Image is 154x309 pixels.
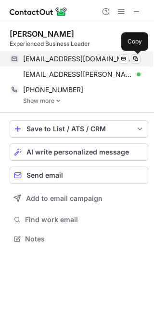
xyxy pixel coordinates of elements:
button: Send email [10,167,148,184]
a: Show more [23,98,148,104]
span: [EMAIL_ADDRESS][PERSON_NAME][DOMAIN_NAME] [23,70,133,79]
button: Notes [10,232,148,246]
span: Find work email [25,215,144,224]
button: Find work email [10,213,148,226]
div: Save to List / ATS / CRM [26,125,131,133]
button: AI write personalized message [10,143,148,161]
span: AI write personalized message [26,148,129,156]
span: [EMAIL_ADDRESS][DOMAIN_NAME] [23,55,133,63]
button: Add to email campaign [10,190,148,207]
button: save-profile-one-click [10,120,148,138]
img: ContactOut v5.3.10 [10,6,67,17]
span: Add to email campaign [26,195,103,202]
div: [PERSON_NAME] [10,29,74,39]
span: Send email [26,171,63,179]
div: Experienced Business Leader [10,40,148,48]
span: Notes [25,235,144,243]
img: - [55,98,61,104]
span: [PHONE_NUMBER] [23,85,83,94]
